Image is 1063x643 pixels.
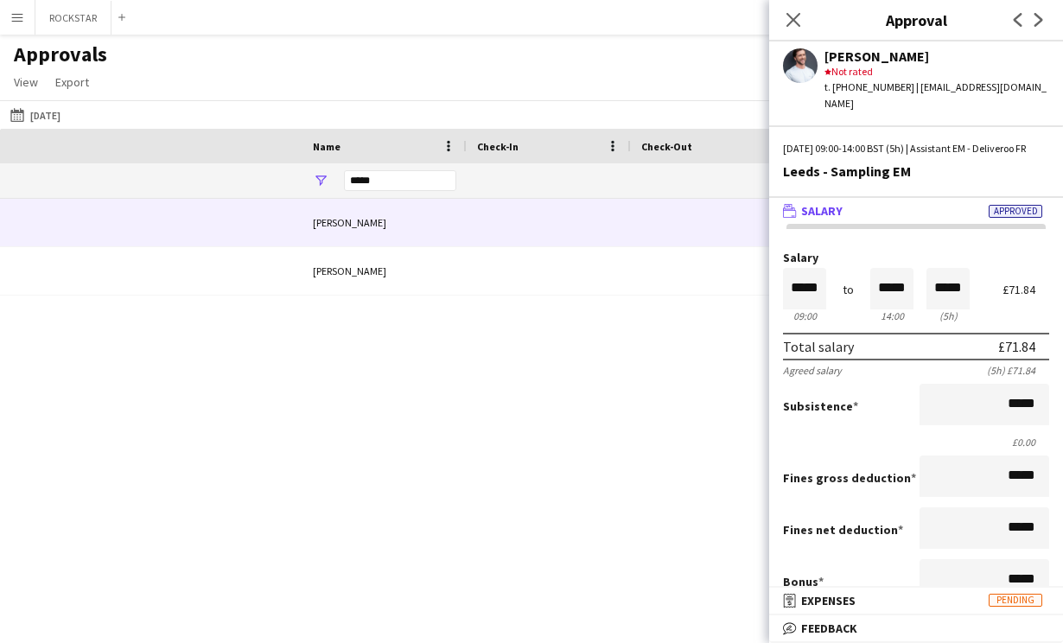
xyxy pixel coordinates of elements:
[783,574,824,589] label: Bonus
[783,398,858,414] label: Subsistence
[783,470,916,486] label: Fines gross deduction
[824,64,1049,80] div: Not rated
[801,621,857,636] span: Feedback
[783,163,1049,179] div: Leeds - Sampling EM
[783,364,842,377] div: Agreed salary
[477,140,519,153] span: Check-In
[35,1,111,35] button: ROCKSTAR
[783,141,1049,156] div: [DATE] 09:00-14:00 BST (5h) | Assistant EM - Deliveroo FR
[926,309,970,322] div: 5h
[7,71,45,93] a: View
[1003,283,1049,296] div: £71.84
[783,522,903,538] label: Fines net deduction
[7,105,64,125] button: [DATE]
[302,247,467,295] div: [PERSON_NAME]
[783,251,1049,264] label: Salary
[302,199,467,246] div: [PERSON_NAME]
[769,615,1063,641] mat-expansion-panel-header: Feedback
[641,140,692,153] span: Check-Out
[344,170,456,191] input: Name Filter Input
[48,71,96,93] a: Export
[783,309,826,322] div: 09:00
[998,338,1035,355] div: £71.84
[987,364,1049,377] div: (5h) £71.84
[783,338,854,355] div: Total salary
[801,593,856,608] span: Expenses
[769,198,1063,224] mat-expansion-panel-header: SalaryApproved
[989,205,1042,218] span: Approved
[824,80,1049,111] div: t. [PHONE_NUMBER] | [EMAIL_ADDRESS][DOMAIN_NAME]
[313,140,341,153] span: Name
[769,9,1063,31] h3: Approval
[769,588,1063,614] mat-expansion-panel-header: ExpensesPending
[824,48,1049,64] div: [PERSON_NAME]
[783,436,1049,449] div: £0.00
[989,594,1042,607] span: Pending
[870,309,913,322] div: 14:00
[55,74,89,90] span: Export
[14,74,38,90] span: View
[843,283,854,296] div: to
[801,203,843,219] span: Salary
[313,173,328,188] button: Open Filter Menu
